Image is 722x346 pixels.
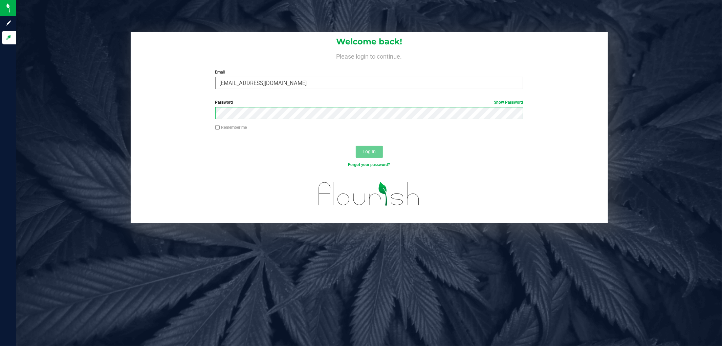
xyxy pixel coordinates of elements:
span: Password [215,100,233,105]
img: flourish_logo.svg [309,175,429,213]
label: Remember me [215,124,247,130]
h4: Please login to continue. [131,52,608,60]
inline-svg: Log in [5,34,12,41]
input: Remember me [215,125,220,130]
span: Log In [363,149,376,154]
inline-svg: Sign up [5,20,12,26]
button: Log In [356,146,383,158]
h1: Welcome back! [131,37,608,46]
a: Show Password [494,100,523,105]
a: Forgot your password? [348,162,390,167]
label: Email [215,69,523,75]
